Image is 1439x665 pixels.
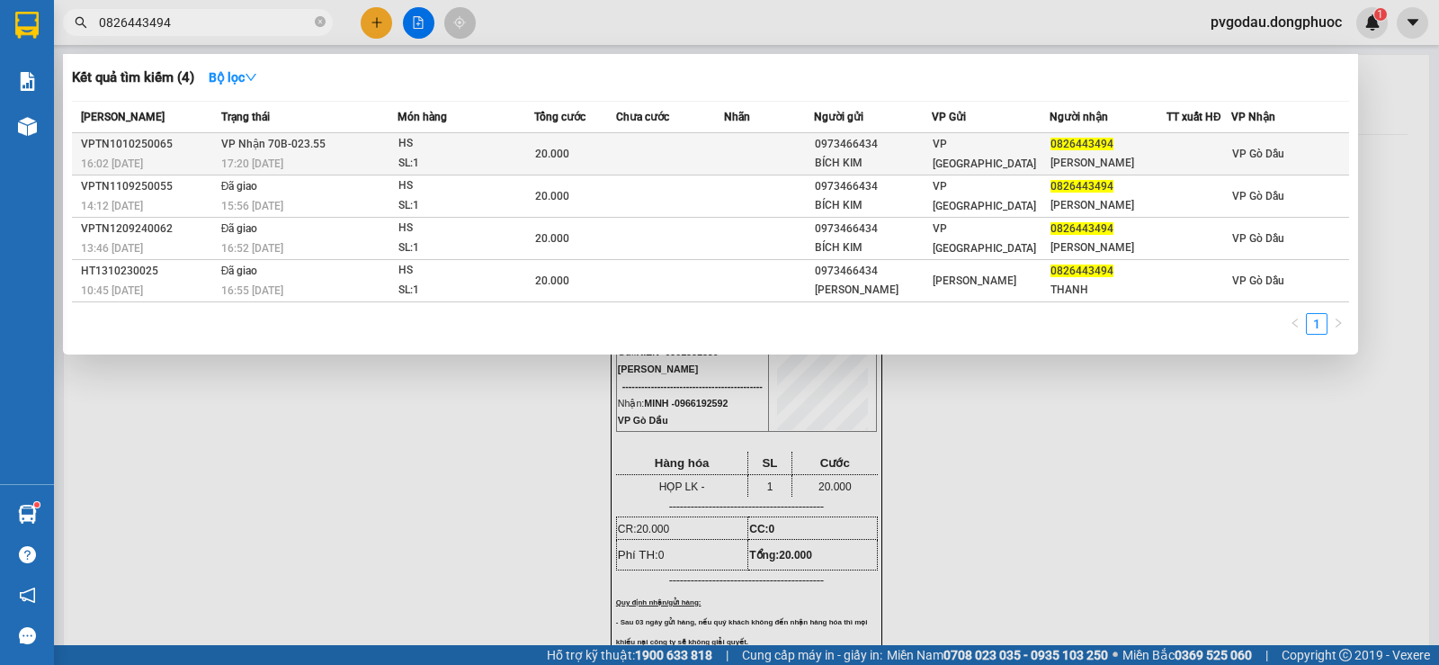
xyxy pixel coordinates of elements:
[81,111,165,123] span: [PERSON_NAME]
[815,154,931,173] div: BÍCH KIM
[815,238,931,257] div: BÍCH KIM
[142,80,220,91] span: Hotline: 19001152
[398,134,533,154] div: HS
[221,157,283,170] span: 17:20 [DATE]
[1290,318,1300,328] span: left
[1050,138,1113,150] span: 0826443494
[81,242,143,255] span: 13:46 [DATE]
[221,180,258,193] span: Đã giao
[315,16,326,27] span: close-circle
[81,157,143,170] span: 16:02 [DATE]
[142,54,247,76] span: 01 Võ Văn Truyện, KP.1, Phường 2
[398,238,533,258] div: SL: 1
[19,587,36,604] span: notification
[1050,281,1166,300] div: THANH
[5,130,110,141] span: In ngày:
[209,70,257,85] strong: Bộ lọc
[815,135,931,154] div: 0973466434
[34,502,40,508] sup: 1
[5,116,190,127] span: [PERSON_NAME]:
[1284,313,1306,335] li: Previous Page
[933,274,1016,287] span: [PERSON_NAME]
[142,29,242,51] span: Bến xe [GEOGRAPHIC_DATA]
[398,154,533,174] div: SL: 1
[1232,232,1284,245] span: VP Gò Dầu
[815,196,931,215] div: BÍCH KIM
[81,177,216,196] div: VPTN1109250055
[398,219,533,238] div: HS
[81,220,216,238] div: VPTN1209240062
[815,262,931,281] div: 0973466434
[398,281,533,301] div: SL: 1
[221,111,270,123] span: Trạng thái
[1327,313,1349,335] li: Next Page
[18,505,37,524] img: warehouse-icon
[19,627,36,644] span: message
[1166,111,1221,123] span: TT xuất HĐ
[81,200,143,212] span: 14:12 [DATE]
[933,138,1036,170] span: VP [GEOGRAPHIC_DATA]
[221,265,258,277] span: Đã giao
[398,261,533,281] div: HS
[1050,196,1166,215] div: [PERSON_NAME]
[933,222,1036,255] span: VP [GEOGRAPHIC_DATA]
[245,71,257,84] span: down
[142,10,246,25] strong: ĐỒNG PHƯỚC
[18,117,37,136] img: warehouse-icon
[18,72,37,91] img: solution-icon
[534,111,585,123] span: Tổng cước
[81,284,143,297] span: 10:45 [DATE]
[221,138,326,150] span: VP Nhận 70B-023.55
[221,200,283,212] span: 15:56 [DATE]
[1306,313,1327,335] li: 1
[1232,190,1284,202] span: VP Gò Dầu
[1327,313,1349,335] button: right
[81,135,216,154] div: VPTN1010250065
[1050,238,1166,257] div: [PERSON_NAME]
[535,190,569,202] span: 20.000
[1333,318,1344,328] span: right
[90,114,191,128] span: VPGD1310250032
[1307,314,1327,334] a: 1
[81,262,216,281] div: HT1310230025
[19,546,36,563] span: question-circle
[75,16,87,29] span: search
[221,284,283,297] span: 16:55 [DATE]
[815,281,931,300] div: [PERSON_NAME]
[1232,148,1284,160] span: VP Gò Dầu
[933,180,1036,212] span: VP [GEOGRAPHIC_DATA]
[932,111,966,123] span: VP Gửi
[724,111,750,123] span: Nhãn
[1050,265,1113,277] span: 0826443494
[221,222,258,235] span: Đã giao
[815,220,931,238] div: 0973466434
[814,111,863,123] span: Người gửi
[6,11,86,90] img: logo
[194,63,272,92] button: Bộ lọcdown
[1050,111,1108,123] span: Người nhận
[1231,111,1275,123] span: VP Nhận
[535,232,569,245] span: 20.000
[72,68,194,87] h3: Kết quả tìm kiếm ( 4 )
[815,177,931,196] div: 0973466434
[99,13,311,32] input: Tìm tên, số ĐT hoặc mã đơn
[398,176,533,196] div: HS
[535,274,569,287] span: 20.000
[1232,274,1284,287] span: VP Gò Dầu
[221,242,283,255] span: 16:52 [DATE]
[1050,154,1166,173] div: [PERSON_NAME]
[49,97,220,112] span: -----------------------------------------
[398,196,533,216] div: SL: 1
[1050,222,1113,235] span: 0826443494
[40,130,110,141] span: 16:23:17 [DATE]
[398,111,447,123] span: Món hàng
[616,111,669,123] span: Chưa cước
[1050,180,1113,193] span: 0826443494
[315,14,326,31] span: close-circle
[535,148,569,160] span: 20.000
[15,12,39,39] img: logo-vxr
[1284,313,1306,335] button: left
